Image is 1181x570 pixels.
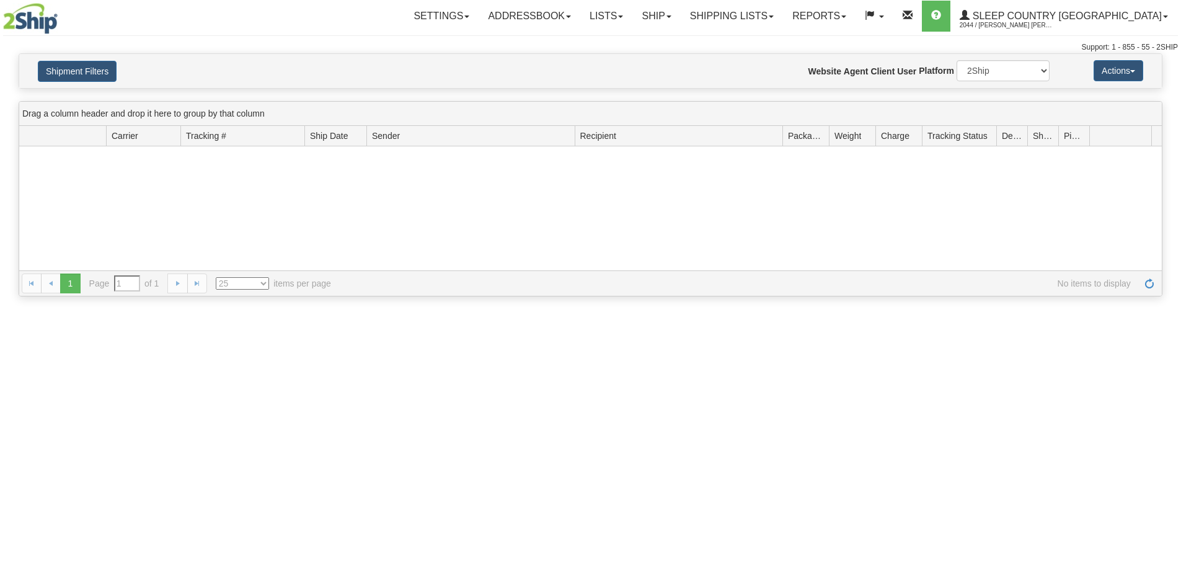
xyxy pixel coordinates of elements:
[1094,60,1143,81] button: Actions
[112,130,138,142] span: Carrier
[89,275,159,292] span: Page of 1
[788,130,824,142] span: Packages
[479,1,580,32] a: Addressbook
[38,61,117,82] button: Shipment Filters
[844,65,869,78] label: Agent
[19,102,1162,126] div: grid grouping header
[970,11,1162,21] span: Sleep Country [GEOGRAPHIC_DATA]
[870,65,895,78] label: Client
[808,65,841,78] label: Website
[950,1,1177,32] a: Sleep Country [GEOGRAPHIC_DATA] 2044 / [PERSON_NAME] [PERSON_NAME]
[310,130,348,142] span: Ship Date
[881,130,909,142] span: Charge
[681,1,783,32] a: Shipping lists
[372,130,400,142] span: Sender
[216,277,331,290] span: items per page
[834,130,861,142] span: Weight
[404,1,479,32] a: Settings
[60,274,80,293] span: 1
[348,277,1131,290] span: No items to display
[3,3,58,34] img: logo2044.jpg
[927,130,988,142] span: Tracking Status
[186,130,226,142] span: Tracking #
[632,1,680,32] a: Ship
[3,42,1178,53] div: Support: 1 - 855 - 55 - 2SHIP
[1139,274,1159,293] a: Refresh
[1033,130,1053,142] span: Shipment Issues
[919,65,954,77] label: Platform
[580,130,616,142] span: Recipient
[1064,130,1084,142] span: Pickup Status
[960,19,1053,32] span: 2044 / [PERSON_NAME] [PERSON_NAME]
[897,65,916,78] label: User
[580,1,632,32] a: Lists
[783,1,856,32] a: Reports
[1002,130,1022,142] span: Delivery Status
